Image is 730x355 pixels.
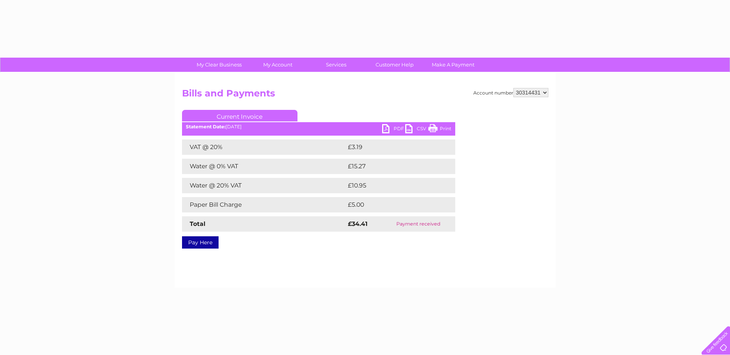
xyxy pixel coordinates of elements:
[246,58,309,72] a: My Account
[346,159,439,174] td: £15.27
[346,139,436,155] td: £3.19
[421,58,485,72] a: Make A Payment
[405,124,428,135] a: CSV
[428,124,451,135] a: Print
[382,124,405,135] a: PDF
[304,58,368,72] a: Services
[190,220,205,227] strong: Total
[182,110,297,121] a: Current Invoice
[182,236,219,249] a: Pay Here
[186,124,226,129] b: Statement Date:
[363,58,426,72] a: Customer Help
[187,58,251,72] a: My Clear Business
[182,159,346,174] td: Water @ 0% VAT
[182,197,346,212] td: Paper Bill Charge
[382,216,455,232] td: Payment received
[182,178,346,193] td: Water @ 20% VAT
[182,124,455,129] div: [DATE]
[182,88,548,103] h2: Bills and Payments
[473,88,548,97] div: Account number
[182,139,346,155] td: VAT @ 20%
[346,197,438,212] td: £5.00
[348,220,368,227] strong: £34.41
[346,178,439,193] td: £10.95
